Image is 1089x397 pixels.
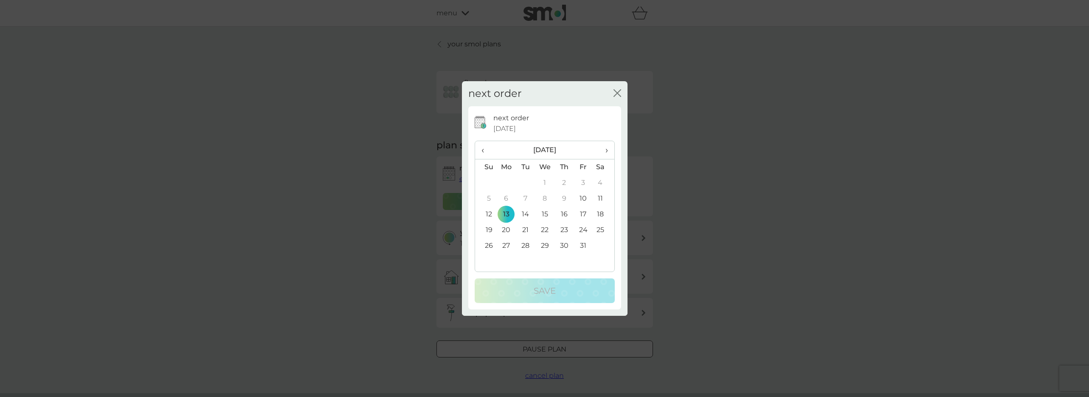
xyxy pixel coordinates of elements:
h2: next order [468,88,522,100]
td: 9 [554,191,574,207]
span: ‹ [481,141,490,159]
td: 8 [535,191,554,207]
td: 15 [535,207,554,222]
td: 2 [554,175,574,191]
th: Fr [574,159,593,175]
th: Th [554,159,574,175]
td: 21 [516,222,535,238]
td: 29 [535,238,554,254]
td: 19 [475,222,497,238]
td: 24 [574,222,593,238]
p: Save [534,284,556,298]
td: 31 [574,238,593,254]
td: 20 [497,222,516,238]
td: 18 [593,207,614,222]
td: 12 [475,207,497,222]
th: Su [475,159,497,175]
button: Save [475,278,615,303]
td: 7 [516,191,535,207]
td: 4 [593,175,614,191]
td: 25 [593,222,614,238]
td: 30 [554,238,574,254]
td: 3 [574,175,593,191]
button: close [613,89,621,98]
th: Mo [497,159,516,175]
th: [DATE] [497,141,593,159]
span: › [599,141,608,159]
th: Tu [516,159,535,175]
td: 1 [535,175,554,191]
td: 23 [554,222,574,238]
span: [DATE] [493,123,516,134]
td: 11 [593,191,614,207]
td: 6 [497,191,516,207]
td: 14 [516,207,535,222]
td: 27 [497,238,516,254]
td: 16 [554,207,574,222]
td: 5 [475,191,497,207]
td: 26 [475,238,497,254]
td: 22 [535,222,554,238]
td: 13 [497,207,516,222]
th: Sa [593,159,614,175]
th: We [535,159,554,175]
td: 28 [516,238,535,254]
td: 17 [574,207,593,222]
td: 10 [574,191,593,207]
p: next order [493,113,529,124]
